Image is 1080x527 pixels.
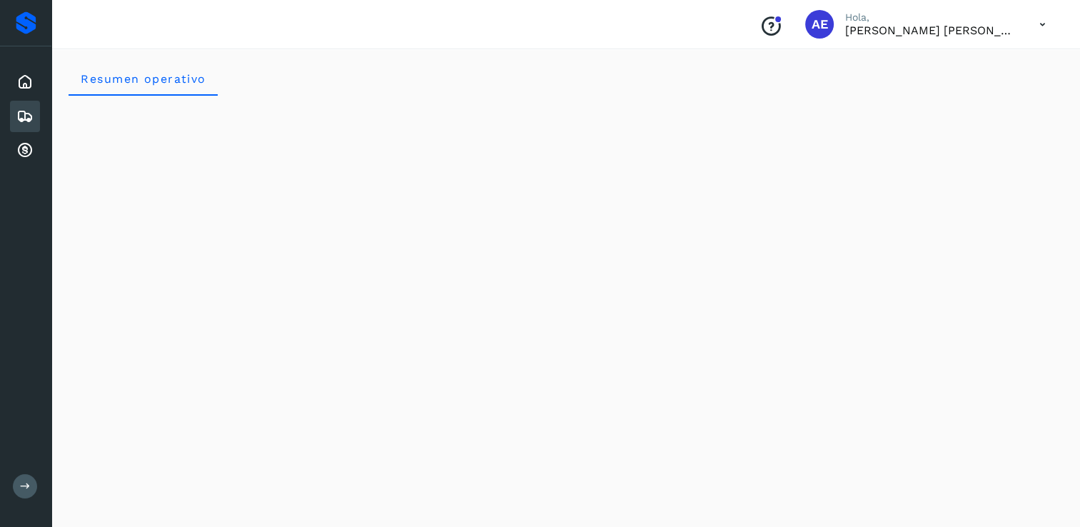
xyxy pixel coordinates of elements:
p: AARON EDUARDO GOMEZ ULLOA [845,24,1016,37]
p: Hola, [845,11,1016,24]
span: Resumen operativo [80,72,206,86]
div: Cuentas por cobrar [10,135,40,166]
div: Inicio [10,66,40,98]
div: Embarques [10,101,40,132]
